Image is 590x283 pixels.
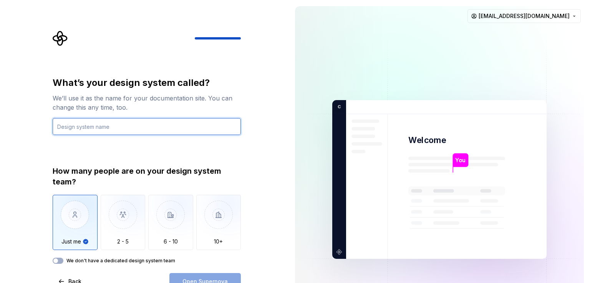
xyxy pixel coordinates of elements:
svg: Supernova Logo [53,31,68,46]
p: Welcome [408,135,446,146]
div: We’ll use it as the name for your documentation site. You can change this any time, too. [53,94,241,112]
p: C [335,104,341,110]
p: You [455,156,466,165]
button: [EMAIL_ADDRESS][DOMAIN_NAME] [467,9,581,23]
span: [EMAIL_ADDRESS][DOMAIN_NAME] [479,12,570,20]
input: Design system name [53,118,241,135]
div: How many people are on your design system team? [53,166,241,187]
label: We don't have a dedicated design system team [66,258,175,264]
div: What’s your design system called? [53,77,241,89]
